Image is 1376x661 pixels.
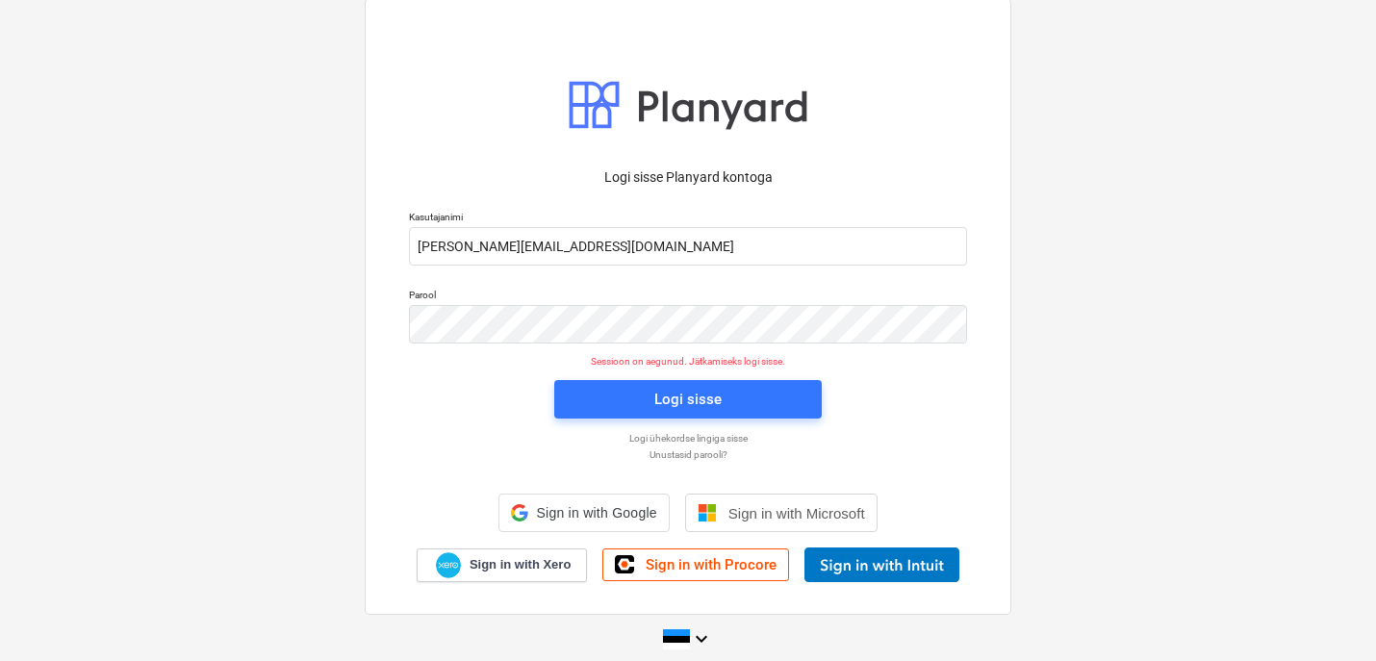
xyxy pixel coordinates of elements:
a: Sign in with Xero [417,548,588,582]
p: Kasutajanimi [409,211,967,227]
p: Logi sisse Planyard kontoga [409,167,967,188]
div: Sign in with Google [498,494,669,532]
p: Sessioon on aegunud. Jätkamiseks logi sisse. [397,355,979,368]
span: Sign in with Procore [646,556,777,573]
div: Logi sisse [654,387,722,412]
span: Sign in with Xero [470,556,571,573]
a: Unustasid parooli? [399,448,977,461]
a: Logi ühekordse lingiga sisse [399,432,977,445]
input: Kasutajanimi [409,227,967,266]
img: Xero logo [436,552,461,578]
i: keyboard_arrow_down [690,627,713,650]
a: Sign in with Procore [602,548,789,581]
button: Logi sisse [554,380,822,419]
span: Sign in with Microsoft [728,505,865,521]
img: Microsoft logo [698,503,717,522]
span: Sign in with Google [536,505,656,521]
p: Parool [409,289,967,305]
